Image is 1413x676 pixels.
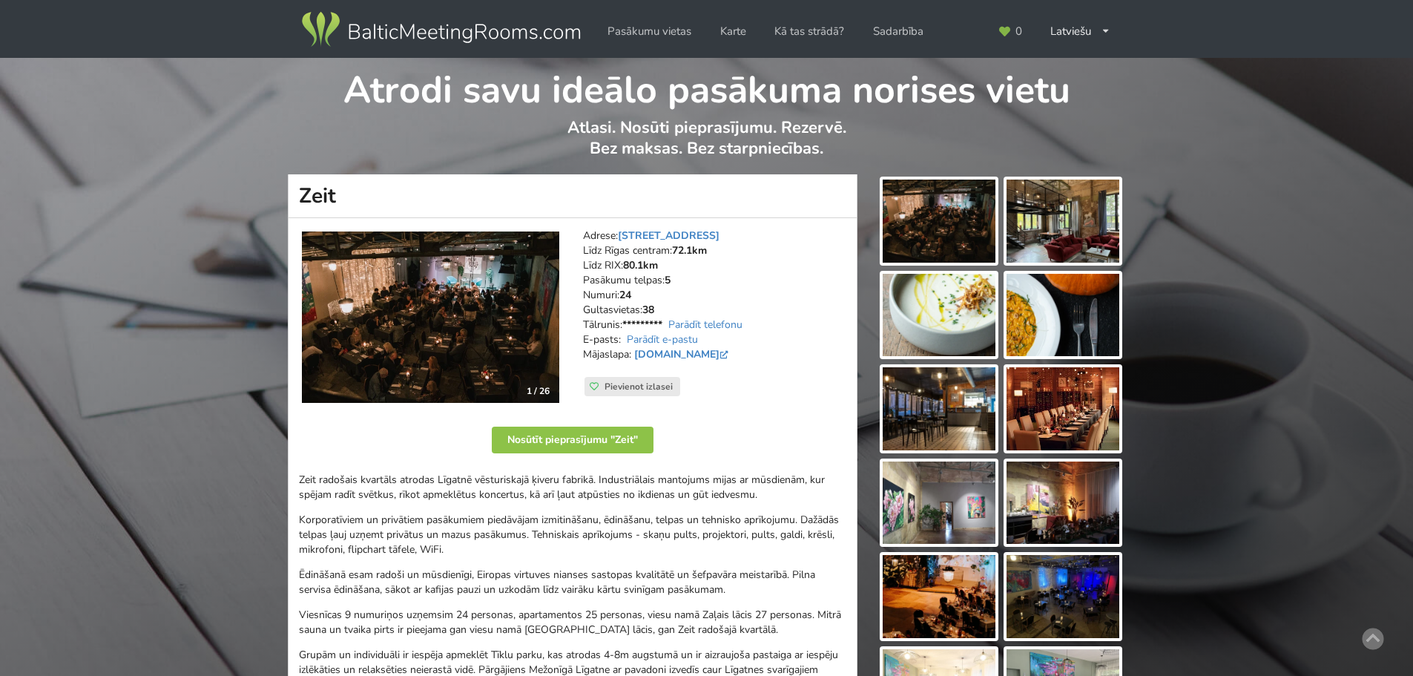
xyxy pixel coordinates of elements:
[672,243,707,257] strong: 72.1km
[299,608,846,637] p: Viesnīcas 9 numuriņos uzņemsim 24 personas, apartamentos 25 personas, viesu namā Zaļais lācis 27 ...
[299,568,846,597] p: Ēdināšanā esam radoši un mūsdienīgi, Eiropas virtuves nianses sastopas kvalitātē un šefpavāra mei...
[623,258,658,272] strong: 80.1km
[299,513,846,557] p: Korporatīviem un privātiem pasākumiem piedāvājam izmitināšanu, ēdināšanu, telpas un tehnisko aprī...
[619,288,631,302] strong: 24
[583,229,846,377] address: Adrese: Līdz Rīgas centram: Līdz RIX: Pasākumu telpas: Numuri: Gultasvietas: Tālrunis: E-pasts: M...
[710,17,757,46] a: Karte
[883,462,995,545] img: Zeit | Līgatne | Pasākumu vieta - galerijas bilde
[302,232,559,403] img: Industriālā stila telpa | Līgatne | Zeit
[618,229,719,243] a: [STREET_ADDRESS]
[1007,180,1119,263] img: Zeit | Līgatne | Pasākumu vieta - galerijas bilde
[665,273,671,287] strong: 5
[1007,462,1119,545] img: Zeit | Līgatne | Pasākumu vieta - galerijas bilde
[1007,555,1119,638] img: Zeit | Līgatne | Pasākumu vieta - galerijas bilde
[764,17,854,46] a: Kā tas strādā?
[883,555,995,638] img: Zeit | Līgatne | Pasākumu vieta - galerijas bilde
[605,381,673,393] span: Pievienot izlasei
[883,367,995,450] img: Zeit | Līgatne | Pasākumu vieta - galerijas bilde
[299,9,583,50] img: Baltic Meeting Rooms
[883,180,995,263] img: Zeit | Līgatne | Pasākumu vieta - galerijas bilde
[1015,26,1022,37] span: 0
[597,17,702,46] a: Pasākumu vietas
[299,473,846,502] p: Zeit radošais kvartāls atrodas Līgatnē vēsturiskajā ķiveru fabrikā. Industriālais mantojums mijas...
[492,427,653,453] button: Nosūtīt pieprasījumu "Zeit"
[863,17,934,46] a: Sadarbība
[642,303,654,317] strong: 38
[1040,17,1121,46] div: Latviešu
[634,347,731,361] a: [DOMAIN_NAME]
[289,58,1124,114] h1: Atrodi savu ideālo pasākuma norises vietu
[627,332,698,347] a: Parādīt e-pastu
[518,380,559,402] div: 1 / 26
[1007,274,1119,357] img: Zeit | Līgatne | Pasākumu vieta - galerijas bilde
[302,232,559,403] a: Industriālā stila telpa | Līgatne | Zeit 1 / 26
[668,318,742,332] a: Parādīt telefonu
[1007,367,1119,450] img: Zeit | Līgatne | Pasākumu vieta - galerijas bilde
[883,274,995,357] img: Zeit | Līgatne | Pasākumu vieta - galerijas bilde
[289,117,1124,174] p: Atlasi. Nosūti pieprasījumu. Rezervē. Bez maksas. Bez starpniecības.
[288,174,857,218] h1: Zeit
